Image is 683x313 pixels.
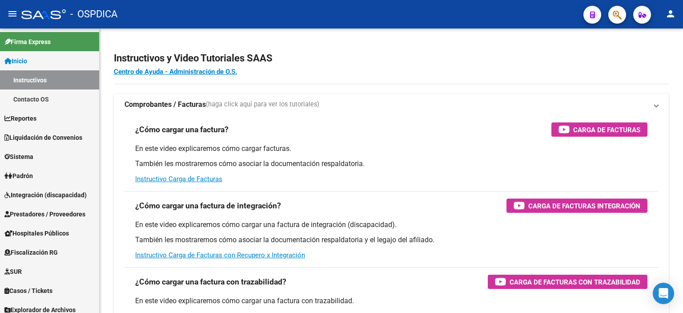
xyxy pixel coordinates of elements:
[665,8,676,19] mat-icon: person
[135,123,229,136] h3: ¿Cómo cargar una factura?
[4,190,87,200] span: Integración (discapacidad)
[70,4,117,24] span: - OSPDICA
[135,199,281,212] h3: ¿Cómo cargar una factura de integración?
[114,94,669,115] mat-expansion-panel-header: Comprobantes / Facturas(haga click aquí para ver los tutoriales)
[4,267,22,276] span: SUR
[4,228,69,238] span: Hospitales Públicos
[510,276,640,288] span: Carga de Facturas con Trazabilidad
[4,56,27,66] span: Inicio
[135,144,647,154] p: En este video explicaremos cómo cargar facturas.
[4,152,33,162] span: Sistema
[114,68,237,76] a: Centro de Ayuda - Administración de O.S.
[653,283,674,304] div: Open Intercom Messenger
[7,8,18,19] mat-icon: menu
[135,235,647,245] p: También les mostraremos cómo asociar la documentación respaldatoria y el legajo del afiliado.
[4,286,52,296] span: Casos / Tickets
[4,171,33,181] span: Padrón
[4,209,85,219] span: Prestadores / Proveedores
[135,251,305,259] a: Instructivo Carga de Facturas con Recupero x Integración
[488,275,647,289] button: Carga de Facturas con Trazabilidad
[135,175,222,183] a: Instructivo Carga de Facturas
[206,100,319,110] span: (haga click aquí para ver los tutoriales)
[4,133,82,142] span: Liquidación de Convenios
[4,114,36,123] span: Reportes
[135,159,647,169] p: También les mostraremos cómo asociar la documentación respaldatoria.
[125,100,206,110] strong: Comprobantes / Facturas
[551,122,647,137] button: Carga de Facturas
[573,124,640,135] span: Carga de Facturas
[114,50,669,67] h2: Instructivos y Video Tutoriales SAAS
[506,199,647,213] button: Carga de Facturas Integración
[135,296,647,306] p: En este video explicaremos cómo cargar una factura con trazabilidad.
[135,276,286,288] h3: ¿Cómo cargar una factura con trazabilidad?
[135,220,647,230] p: En este video explicaremos cómo cargar una factura de integración (discapacidad).
[4,248,58,257] span: Fiscalización RG
[528,200,640,211] span: Carga de Facturas Integración
[4,37,51,47] span: Firma Express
